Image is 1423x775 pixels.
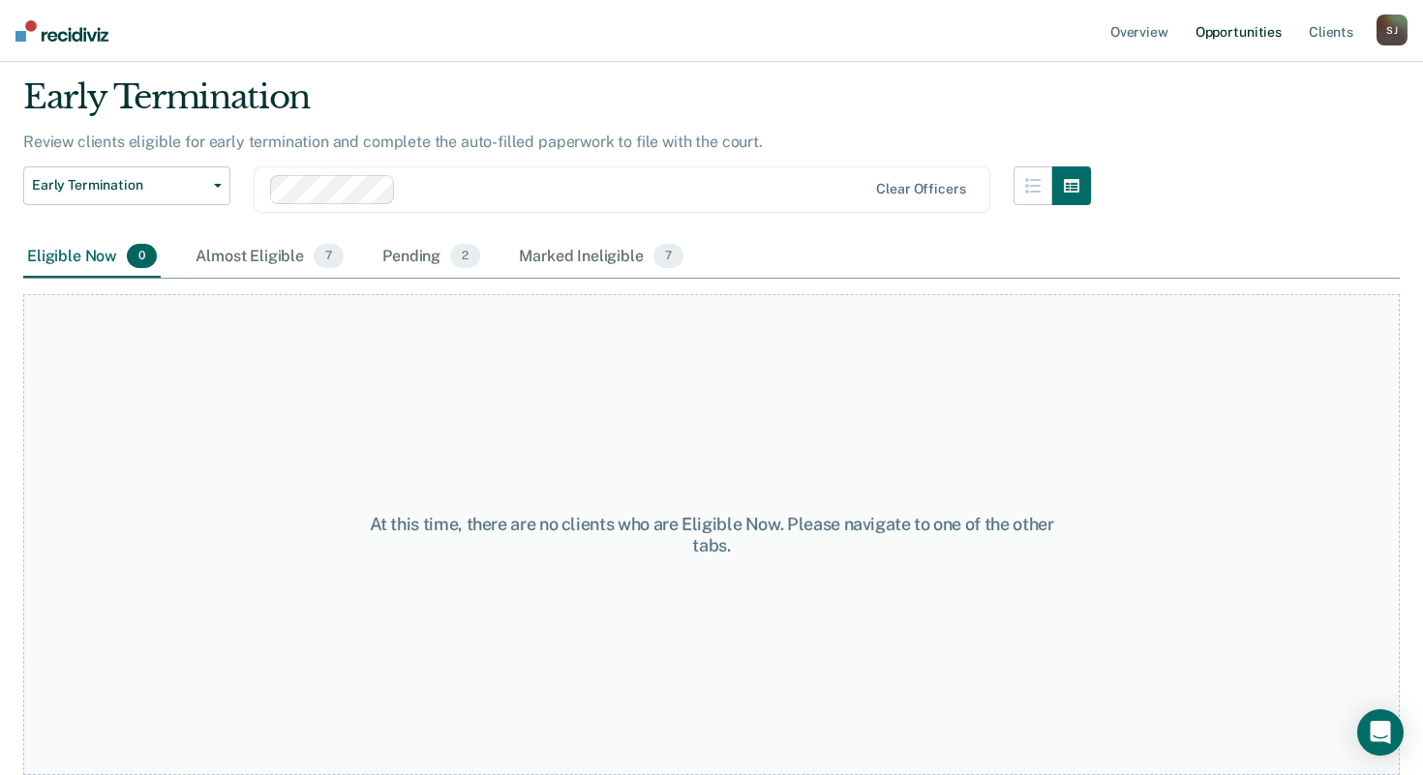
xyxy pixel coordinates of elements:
div: Eligible Now0 [23,236,161,279]
span: 7 [653,244,683,269]
button: Early Termination [23,166,230,205]
button: SJ [1377,15,1408,45]
img: Recidiviz [15,20,108,42]
span: 0 [127,244,157,269]
span: Early Termination [32,177,206,194]
div: Almost Eligible7 [192,236,348,279]
div: S J [1377,15,1408,45]
div: Marked Ineligible7 [515,236,687,279]
div: Open Intercom Messenger [1357,709,1404,756]
span: 7 [314,244,344,269]
div: Pending2 [378,236,484,279]
p: Review clients eligible for early termination and complete the auto-filled paperwork to file with... [23,133,763,151]
div: Clear officers [876,181,965,197]
div: At this time, there are no clients who are Eligible Now. Please navigate to one of the other tabs. [368,514,1055,555]
span: 2 [450,244,480,269]
div: Early Termination [23,77,1091,133]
